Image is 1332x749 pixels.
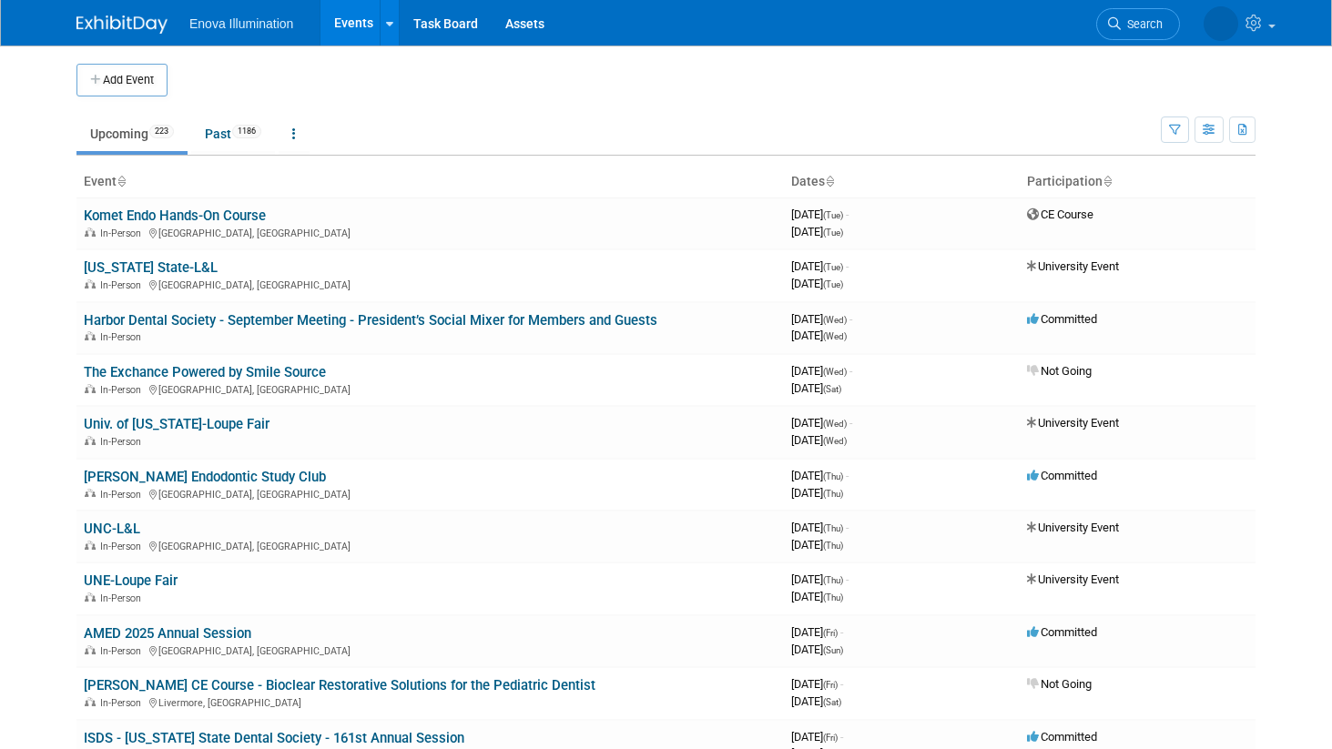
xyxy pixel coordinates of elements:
span: - [846,207,849,221]
a: Univ. of [US_STATE]-Loupe Fair [84,416,269,432]
span: - [846,572,849,586]
span: University Event [1027,572,1119,586]
span: - [846,259,849,273]
span: (Thu) [823,489,843,499]
span: In-Person [100,645,147,657]
span: [DATE] [791,590,843,603]
span: [DATE] [791,416,852,430]
a: [US_STATE] State-L&L [84,259,218,276]
div: Livermore, [GEOGRAPHIC_DATA] [84,694,777,709]
img: Eric Field [1204,6,1238,41]
div: [GEOGRAPHIC_DATA], [GEOGRAPHIC_DATA] [84,381,777,396]
a: [PERSON_NAME] Endodontic Study Club [84,469,326,485]
img: ExhibitDay [76,15,168,34]
span: [DATE] [791,312,852,326]
th: Event [76,167,784,197]
img: In-Person Event [85,645,96,654]
a: AMED 2025 Annual Session [84,625,251,642]
a: [PERSON_NAME] CE Course - Bioclear Restorative Solutions for the Pediatric Dentist [84,677,595,693]
span: - [840,625,843,639]
span: Committed [1027,625,1097,639]
span: [DATE] [791,643,843,656]
span: Search [1121,17,1163,31]
span: 1186 [232,125,261,138]
span: University Event [1027,416,1119,430]
span: [DATE] [791,677,843,691]
a: Sort by Start Date [825,174,834,188]
span: - [849,312,852,326]
span: (Sat) [823,697,841,707]
span: (Fri) [823,628,838,638]
span: (Wed) [823,315,847,325]
span: In-Person [100,541,147,552]
div: [GEOGRAPHIC_DATA], [GEOGRAPHIC_DATA] [84,486,777,501]
span: [DATE] [791,469,849,482]
span: In-Person [100,279,147,291]
span: (Wed) [823,419,847,429]
span: [DATE] [791,364,852,378]
span: Committed [1027,730,1097,744]
span: (Tue) [823,262,843,272]
span: Not Going [1027,364,1092,378]
img: In-Person Event [85,592,96,602]
span: - [846,469,849,482]
th: Participation [1020,167,1256,197]
span: (Thu) [823,523,843,533]
a: UNC-L&L [84,521,140,537]
span: (Thu) [823,592,843,602]
span: [DATE] [791,694,841,708]
span: [DATE] [791,572,849,586]
img: In-Person Event [85,279,96,288]
span: [DATE] [791,433,847,447]
div: [GEOGRAPHIC_DATA], [GEOGRAPHIC_DATA] [84,225,777,239]
span: (Thu) [823,471,843,481]
span: [DATE] [791,730,843,744]
span: - [840,730,843,744]
a: The Exchance Powered by Smile Source [84,364,326,380]
th: Dates [784,167,1020,197]
img: In-Person Event [85,697,96,706]
span: [DATE] [791,486,843,500]
span: (Wed) [823,331,847,341]
span: (Tue) [823,279,843,289]
a: Sort by Event Name [117,174,126,188]
div: [GEOGRAPHIC_DATA], [GEOGRAPHIC_DATA] [84,538,777,552]
img: In-Person Event [85,541,96,550]
a: Sort by Participation Type [1103,174,1112,188]
img: In-Person Event [85,384,96,393]
span: [DATE] [791,329,847,342]
span: (Fri) [823,733,838,743]
span: (Thu) [823,575,843,585]
a: Harbor Dental Society - September Meeting - President’s Social Mixer for Members and Guests [84,312,657,329]
button: Add Event [76,64,168,96]
span: 223 [149,125,174,138]
a: Upcoming223 [76,116,188,151]
span: [DATE] [791,521,849,534]
span: - [849,364,852,378]
img: In-Person Event [85,331,96,340]
span: - [840,677,843,691]
span: (Tue) [823,210,843,220]
span: Committed [1027,312,1097,326]
span: (Wed) [823,367,847,377]
span: University Event [1027,521,1119,534]
span: [DATE] [791,277,843,290]
span: Committed [1027,469,1097,482]
span: In-Person [100,697,147,709]
span: In-Person [100,592,147,604]
span: [DATE] [791,259,849,273]
span: In-Person [100,384,147,396]
span: University Event [1027,259,1119,273]
img: In-Person Event [85,228,96,237]
span: [DATE] [791,381,841,395]
span: [DATE] [791,207,849,221]
span: [DATE] [791,625,843,639]
span: Enova Illumination [189,16,293,31]
span: [DATE] [791,538,843,552]
span: In-Person [100,489,147,501]
a: Komet Endo Hands-On Course [84,207,266,224]
a: UNE-Loupe Fair [84,572,178,589]
span: (Thu) [823,541,843,551]
span: Not Going [1027,677,1092,691]
img: In-Person Event [85,489,96,498]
